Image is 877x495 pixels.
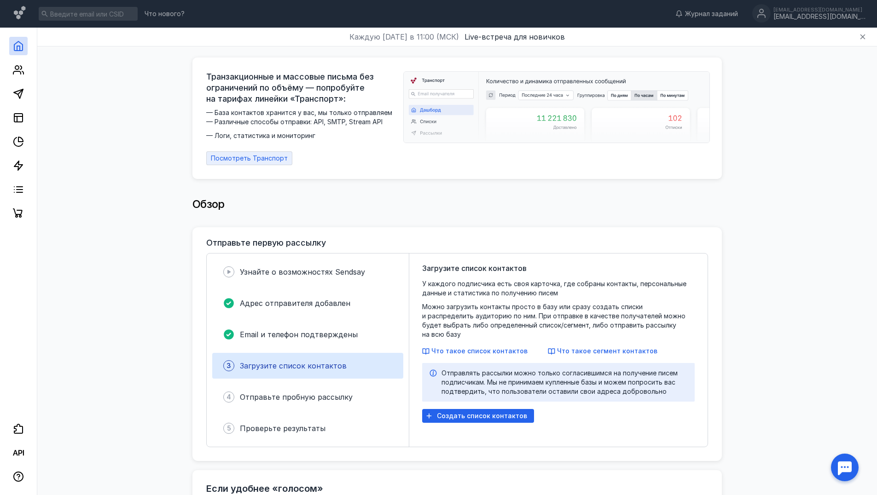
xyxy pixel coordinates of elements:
[441,368,687,396] div: Отправлять рассылки можно только согласившимся на получение писем подписчикам. Мы не принимаем ку...
[240,361,347,370] span: Загрузите список контактов
[206,151,292,165] a: Посмотреть Транспорт
[145,11,185,17] span: Что нового?
[227,361,231,370] span: 3
[206,238,326,247] h3: Отправьте первую рассылку
[140,11,189,17] a: Что нового?
[773,7,865,12] div: [EMAIL_ADDRESS][DOMAIN_NAME]
[192,197,225,211] span: Обзор
[211,155,288,162] span: Посмотреть Транспорт
[557,347,657,355] span: Что такое сегмент контактов
[240,392,353,402] span: Отправьте пробную рассылку
[422,279,695,339] span: У каждого подписчика есть своя карточка, где собраны контакты, персональные данные и статистика п...
[39,7,138,21] input: Введите email или CSID
[227,392,231,402] span: 4
[240,267,365,276] span: Узнайте о возможностях Sendsay
[422,346,528,356] button: Что такое список контактов
[685,9,738,18] span: Журнал заданий
[240,330,358,339] span: Email и телефон подтверждены
[227,424,231,433] span: 5
[671,9,743,18] a: Журнал заданий
[437,412,527,420] span: Создать список контактов
[548,346,657,356] button: Что такое сегмент контактов
[349,31,459,42] span: Каждую [DATE] в 11:00 (МСК)
[240,424,325,433] span: Проверьте результаты
[404,72,709,143] img: dashboard-transport-banner
[206,108,398,140] span: — База контактов хранится у вас, мы только отправляем — Различные способы отправки: API, SMTP, St...
[465,31,565,42] button: Live-встреча для новичков
[206,483,323,494] h2: Если удобнее «голосом»
[206,71,398,104] span: Транзакционные и массовые письма без ограничений по объёму — попробуйте на тарифах линейки «Транс...
[422,409,534,423] button: Создать список контактов
[465,32,565,41] span: Live-встреча для новичков
[240,299,350,308] span: Адрес отправителя добавлен
[422,263,527,274] span: Загрузите список контактов
[431,347,528,355] span: Что такое список контактов
[773,13,865,21] div: [EMAIL_ADDRESS][DOMAIN_NAME]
